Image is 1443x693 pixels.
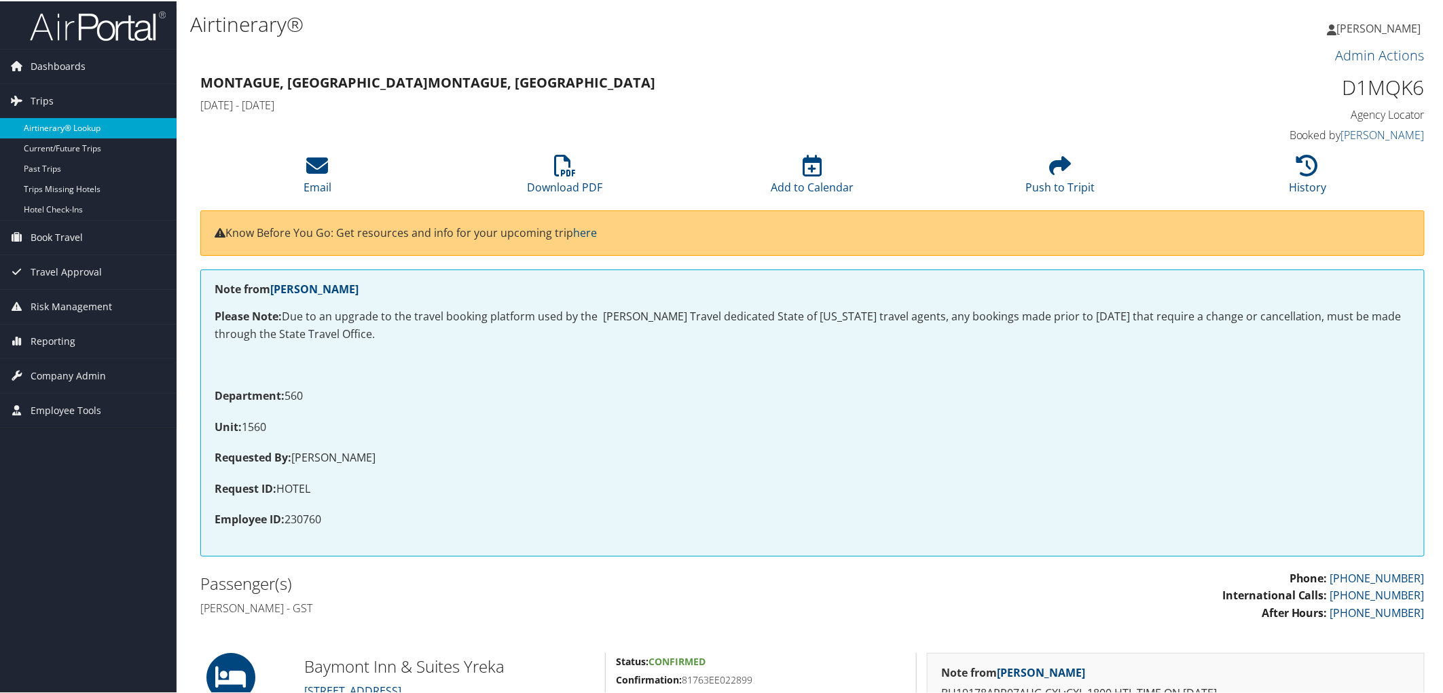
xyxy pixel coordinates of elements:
a: History [1289,161,1326,193]
strong: Requested By: [215,449,291,464]
a: Push to Tripit [1025,161,1095,193]
a: [PERSON_NAME] [997,664,1085,679]
strong: Confirmation: [616,672,682,685]
span: Employee Tools [31,392,101,426]
a: [PHONE_NUMBER] [1330,569,1425,584]
p: 1560 [215,417,1410,435]
a: Download PDF [527,161,602,193]
a: here [573,224,597,239]
p: Due to an upgrade to the travel booking platform used by the [PERSON_NAME] Travel dedicated State... [215,307,1410,341]
a: [PHONE_NUMBER] [1330,604,1425,619]
h4: [PERSON_NAME] - GST [200,599,803,614]
p: [PERSON_NAME] [215,448,1410,466]
span: Book Travel [31,219,83,253]
strong: Unit: [215,418,242,433]
strong: Department: [215,387,285,402]
strong: Employee ID: [215,510,285,525]
strong: Phone: [1290,569,1328,584]
strong: Note from [215,280,359,295]
h1: D1MQK6 [1134,72,1425,100]
h4: [DATE] - [DATE] [200,96,1114,111]
strong: Note from [941,664,1085,679]
span: [PERSON_NAME] [1337,20,1421,35]
a: [PERSON_NAME] [270,280,359,295]
span: Dashboards [31,48,86,82]
span: Trips [31,83,54,117]
span: Travel Approval [31,254,102,288]
h4: Agency Locator [1134,106,1425,121]
strong: Status: [616,654,649,667]
a: Email [304,161,331,193]
strong: International Calls: [1222,586,1328,601]
strong: Request ID: [215,480,276,495]
p: Know Before You Go: Get resources and info for your upcoming trip [215,223,1410,241]
h4: Booked by [1134,126,1425,141]
a: [PERSON_NAME] [1341,126,1425,141]
h1: Airtinerary® [190,9,1020,37]
h2: Passenger(s) [200,571,803,594]
h5: 81763EE022899 [616,672,906,686]
span: Confirmed [649,654,706,667]
img: airportal-logo.png [30,9,166,41]
p: HOTEL [215,479,1410,497]
p: 560 [215,386,1410,404]
strong: After Hours: [1262,604,1328,619]
span: Company Admin [31,358,106,392]
p: 230760 [215,510,1410,527]
span: Reporting [31,323,75,357]
span: Risk Management [31,288,112,322]
a: [PERSON_NAME] [1328,7,1435,48]
h2: Baymont Inn & Suites Yreka [304,654,595,677]
a: [PHONE_NUMBER] [1330,586,1425,601]
strong: Montague, [GEOGRAPHIC_DATA] Montague, [GEOGRAPHIC_DATA] [200,72,655,90]
strong: Please Note: [215,307,282,322]
a: Add to Calendar [771,161,854,193]
a: Admin Actions [1336,45,1425,63]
